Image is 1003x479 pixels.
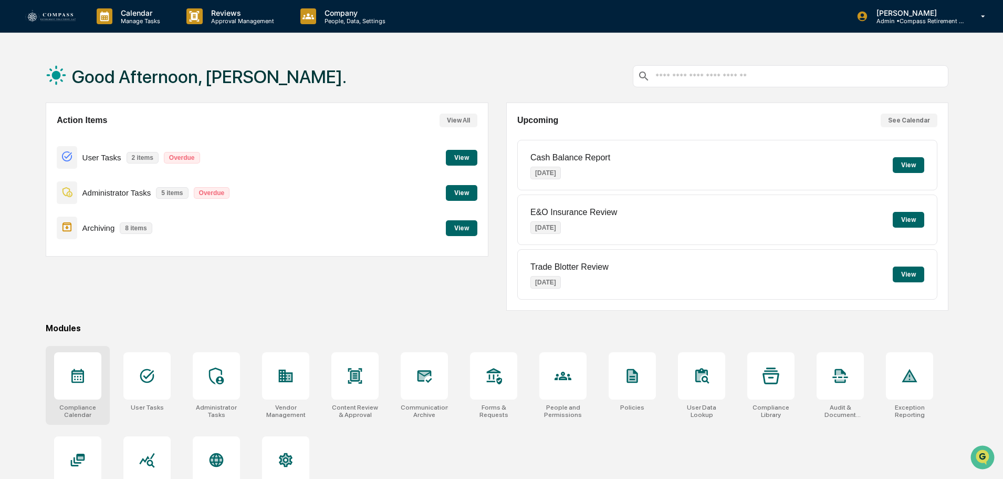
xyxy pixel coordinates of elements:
[446,220,477,236] button: View
[105,261,127,269] span: Pylon
[262,404,309,419] div: Vendor Management
[93,171,114,180] span: [DATE]
[82,188,151,197] p: Administrator Tasks
[893,212,924,228] button: View
[316,8,391,17] p: Company
[21,235,66,246] span: Data Lookup
[316,17,391,25] p: People, Data, Settings
[22,80,41,99] img: 8933085812038_c878075ebb4cc5468115_72.jpg
[881,114,937,127] button: See Calendar
[194,187,230,199] p: Overdue
[11,117,70,125] div: Past conversations
[87,171,91,180] span: •
[401,404,448,419] div: Communications Archive
[21,215,68,226] span: Preclearance
[6,231,70,250] a: 🔎Data Lookup
[11,133,27,150] img: Tammy Steffen
[76,216,85,225] div: 🗄️
[25,10,76,23] img: logo
[47,80,172,91] div: Start new chat
[203,17,279,25] p: Approval Management
[87,215,130,226] span: Attestations
[54,404,101,419] div: Compliance Calendar
[539,404,587,419] div: People and Permissions
[163,115,191,127] button: See all
[87,143,91,151] span: •
[33,143,85,151] span: [PERSON_NAME]
[747,404,795,419] div: Compliance Library
[446,150,477,166] button: View
[179,84,191,96] button: Start new chat
[11,22,191,39] p: How can we help?
[193,404,240,419] div: Administrator Tasks
[127,152,159,164] p: 2 items
[446,222,477,232] a: View
[868,8,966,17] p: [PERSON_NAME]
[817,404,864,419] div: Audit & Document Logs
[6,211,72,230] a: 🖐️Preclearance
[893,267,924,282] button: View
[440,114,477,127] button: View All
[203,8,279,17] p: Reviews
[969,444,998,473] iframe: Open customer support
[530,153,610,162] p: Cash Balance Report
[530,221,561,234] p: [DATE]
[82,153,121,162] p: User Tasks
[678,404,725,419] div: User Data Lookup
[530,167,561,179] p: [DATE]
[517,116,558,125] h2: Upcoming
[164,152,200,164] p: Overdue
[530,262,609,272] p: Trade Blotter Review
[11,80,29,99] img: 1746055101610-c473b297-6a78-478c-a979-82029cc54cd1
[11,216,19,225] div: 🖐️
[120,222,152,234] p: 8 items
[33,171,85,180] span: [PERSON_NAME]
[11,236,19,244] div: 🔎
[82,223,115,232] p: Archiving
[893,157,924,173] button: View
[72,211,134,230] a: 🗄️Attestations
[886,404,933,419] div: Exception Reporting
[72,66,347,87] h1: Good Afternoon, [PERSON_NAME].
[470,404,517,419] div: Forms & Requests
[57,116,107,125] h2: Action Items
[446,185,477,201] button: View
[620,404,644,411] div: Policies
[74,260,127,269] a: Powered byPylon
[530,276,561,289] p: [DATE]
[446,152,477,162] a: View
[156,187,188,199] p: 5 items
[112,17,165,25] p: Manage Tasks
[93,143,114,151] span: [DATE]
[868,17,966,25] p: Admin • Compass Retirement Solutions
[131,404,164,411] div: User Tasks
[530,208,617,217] p: E&O Insurance Review
[47,91,144,99] div: We're available if you need us!
[446,187,477,197] a: View
[331,404,379,419] div: Content Review & Approval
[46,323,948,333] div: Modules
[112,8,165,17] p: Calendar
[11,161,27,178] img: Tammy Steffen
